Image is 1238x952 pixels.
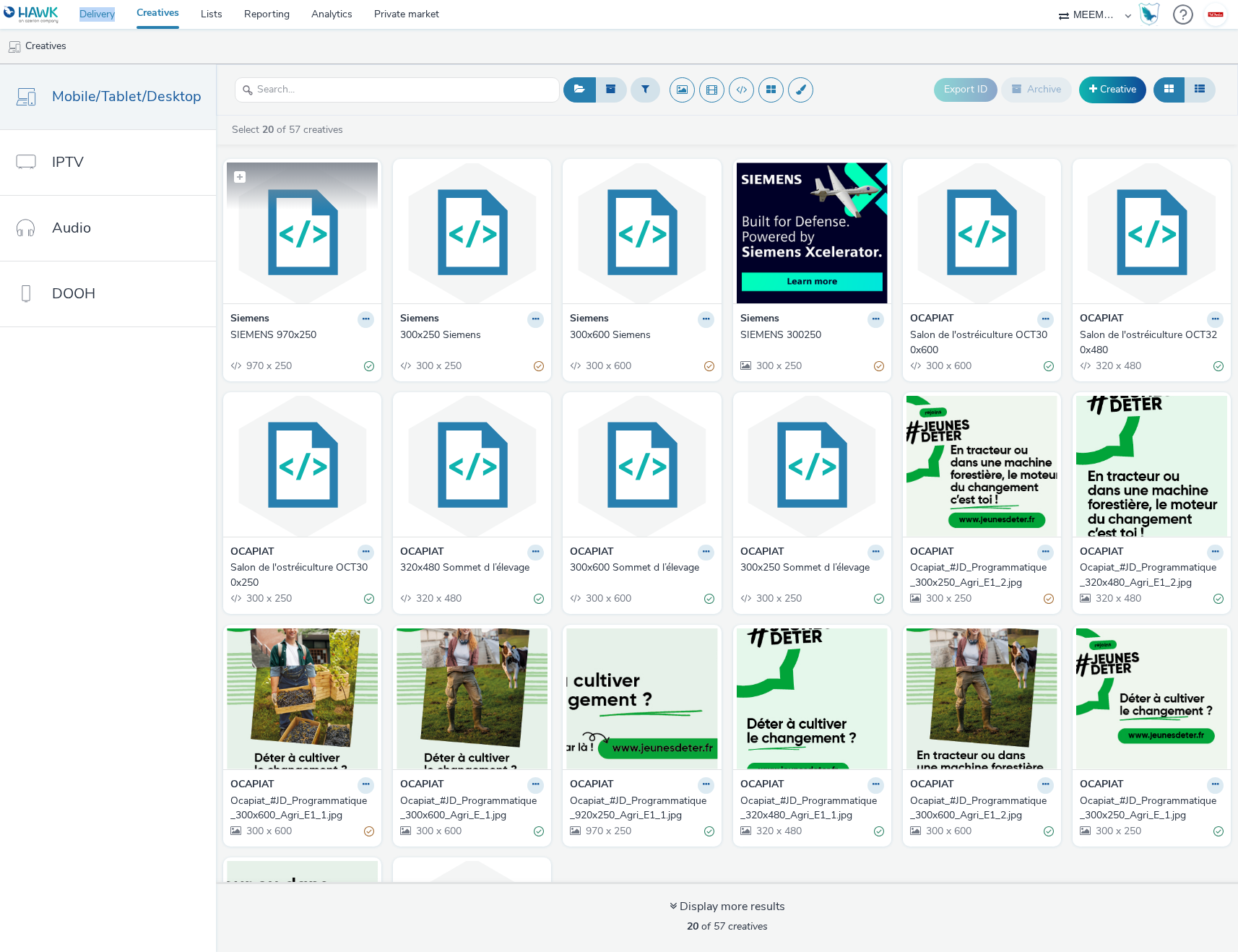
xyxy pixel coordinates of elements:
div: Ocapiat_#JD_Programmatique_320x480_Agri_E1_2.jpg [1080,561,1218,590]
img: Ocapiat_#JD_Programmatique_320x480_Agri_E1_1.jpg visual [737,628,888,769]
a: Salon de l'ostréiculture OCT300x600 [910,328,1054,358]
a: 300x250 Siemens [400,328,544,342]
strong: Siemens [230,311,269,328]
a: Ocapiat_#JD_Programmatique_300x250_Agri_E1_2.jpg [910,561,1054,590]
span: 300 x 600 [584,592,631,605]
strong: OCAPIAT [1080,545,1124,561]
strong: OCAPIAT [570,545,614,561]
a: Ocapiat_#JD_Programmatique_300x600_Agri_E1_1.jpg [230,794,374,823]
span: 300 x 600 [415,824,462,838]
div: Partially valid [704,359,714,374]
a: Ocapiat_#JD_Programmatique_300x250_Agri_E_1.jpg [1080,794,1224,823]
a: Salon de l'ostréiculture OCT300x250 [230,561,374,590]
button: Grid [1153,77,1185,102]
a: 300x250 Sommet d l’élevage [740,561,884,575]
strong: OCAPIAT [400,545,444,561]
img: Ocapiat_#JD_Programmatique_920x250_Agri_E1_1.jpg visual [566,628,717,769]
img: 320x480 Sommet d l’élevage visual [397,396,547,537]
strong: Siemens [400,311,439,328]
span: 300 x 250 [245,592,292,605]
div: Partially valid [534,359,544,374]
div: Valid [364,592,374,607]
div: Valid [1213,824,1224,839]
div: Partially valid [874,359,884,374]
span: 970 x 250 [245,359,292,373]
img: SIEMENS 970x250 visual [227,163,378,303]
img: Ocapiat_#JD_Programmatique_300x600_Agri_E_1.jpg visual [397,628,547,769]
div: Valid [1213,359,1224,374]
div: 300x600 Sommet d l’élevage [570,561,708,575]
a: Ocapiat_#JD_Programmatique_300x600_Agri_E_1.jpg [400,794,544,823]
div: 300x250 Siemens [400,328,538,342]
div: Ocapiat_#JD_Programmatique_300x250_Agri_E_1.jpg [1080,794,1218,823]
strong: OCAPIAT [570,777,614,794]
a: Ocapiat_#JD_Programmatique_300x600_Agri_E1_2.jpg [910,794,1054,823]
a: Ocapiat_#JD_Programmatique_320x480_Agri_E1_1.jpg [740,794,884,823]
div: Ocapiat_#JD_Programmatique_300x250_Agri_E1_2.jpg [910,561,1048,590]
strong: OCAPIAT [740,777,784,794]
div: SIEMENS 300250 [740,328,878,342]
strong: OCAPIAT [740,545,784,561]
div: Salon de l'ostréiculture OCT300x600 [910,328,1048,358]
div: SIEMENS 970x250 [230,328,368,342]
div: Partially valid [364,824,374,839]
div: Valid [704,592,714,607]
a: 300x600 Siemens [570,328,714,342]
span: 970 x 250 [584,824,631,838]
img: Ocapiat_#JD_Programmatique_300x600_Agri_E1_1.jpg visual [227,628,378,769]
strong: OCAPIAT [1080,777,1124,794]
a: SIEMENS 970x250 [230,328,374,342]
span: 300 x 600 [925,824,971,838]
div: Valid [534,824,544,839]
span: 320 x 480 [1094,592,1141,605]
div: 300x600 Siemens [570,328,708,342]
img: 300x250 Siemens visual [397,163,547,303]
img: Ocapiat_#JD_Programmatique_300x600_Agri_E1_2.jpg visual [906,628,1057,769]
a: Salon de l'ostréiculture OCT320x480 [1080,328,1224,358]
div: Valid [1213,592,1224,607]
img: 300x250 Sommet d l’élevage visual [737,396,888,537]
span: 300 x 250 [925,592,971,605]
div: Valid [1044,359,1054,374]
span: 320 x 480 [755,824,802,838]
span: 300 x 600 [584,359,631,373]
img: 300x600 Sommet d l’élevage visual [566,396,717,537]
strong: OCAPIAT [1080,311,1124,328]
strong: OCAPIAT [910,311,954,328]
strong: OCAPIAT [230,545,274,561]
img: Salon de l'ostréiculture OCT320x480 visual [1076,163,1227,303]
a: SIEMENS 300250 [740,328,884,342]
img: Salon de l'ostréiculture OCT300x250 visual [227,396,378,537]
img: 300x600 Siemens visual [566,163,717,303]
a: 320x480 Sommet d l’élevage [400,561,544,575]
img: SIEMENS 300250 visual [737,163,888,303]
div: Salon de l'ostréiculture OCT300x250 [230,561,368,590]
button: Export ID [934,78,997,101]
strong: OCAPIAT [230,777,274,794]
span: 300 x 600 [925,359,971,373]
a: Hawk Academy [1138,3,1166,26]
span: 320 x 480 [1094,359,1141,373]
input: Search... [235,77,560,103]
strong: OCAPIAT [910,545,954,561]
span: DOOH [52,283,95,304]
div: Display more results [670,899,785,915]
a: Ocapiat_#JD_Programmatique_920x250_Agri_E1_1.jpg [570,794,714,823]
a: Select of 57 creatives [230,123,349,137]
span: Audio [52,217,91,238]
div: Ocapiat_#JD_Programmatique_320x480_Agri_E1_1.jpg [740,794,878,823]
img: Ocapiat_#JD_Programmatique_320x480_Agri_E1_2.jpg visual [1076,396,1227,537]
strong: OCAPIAT [910,777,954,794]
div: Valid [364,359,374,374]
div: Salon de l'ostréiculture OCT320x480 [1080,328,1218,358]
span: 300 x 250 [1094,824,1141,838]
span: 300 x 250 [415,359,462,373]
img: Hawk Academy [1138,3,1160,26]
div: Valid [534,592,544,607]
strong: Siemens [740,311,779,328]
span: of 57 creatives [687,919,768,933]
div: Partially valid [1044,592,1054,607]
span: Mobile/Tablet/Desktop [52,86,202,107]
button: Table [1184,77,1216,102]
